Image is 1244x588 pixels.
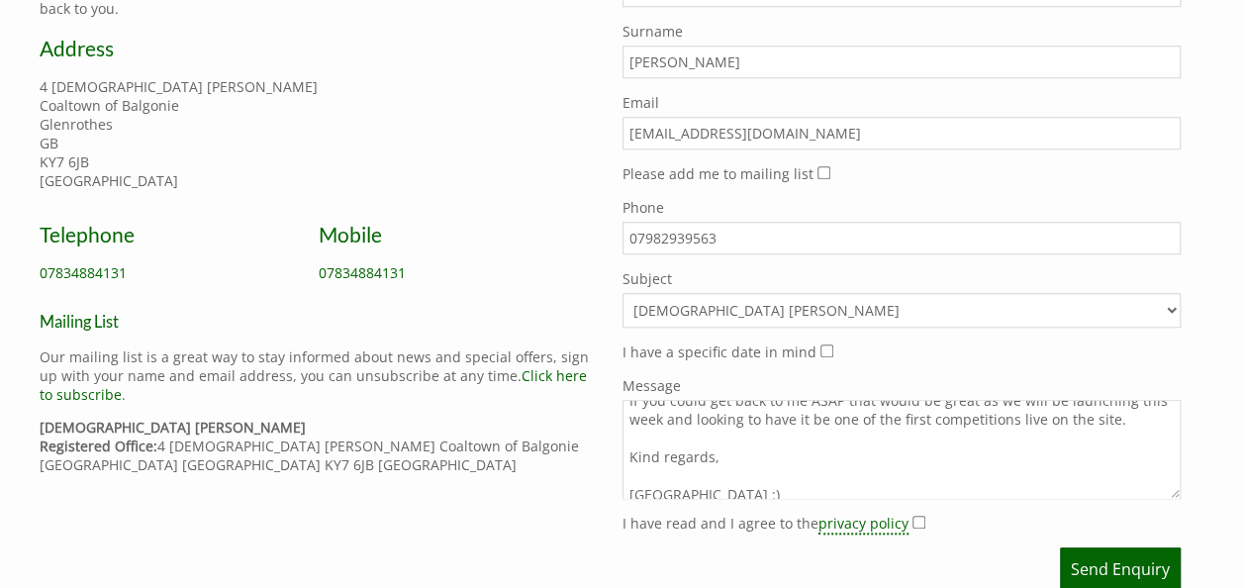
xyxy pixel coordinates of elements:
[622,222,1182,254] input: Phone Number
[40,222,295,246] h2: Telephone
[622,93,1182,112] label: Email
[40,312,599,331] h3: Mailing List
[319,222,574,246] h2: Mobile
[622,269,1182,288] label: Subject
[40,263,127,282] a: 07834884131
[40,36,599,60] h2: Address
[622,514,909,533] label: I have read and I agree to the
[622,343,816,361] label: I have a specific date in mind
[622,117,1182,149] input: Email Address
[40,437,157,455] strong: Registered Office:
[818,514,909,535] a: privacy policy
[40,347,599,404] p: Our mailing list is a great way to stay informed about news and special offers, sign up with your...
[40,366,587,404] a: Click here to subscribe
[40,418,306,437] strong: [DEMOGRAPHIC_DATA] [PERSON_NAME]
[40,77,599,190] p: 4 [DEMOGRAPHIC_DATA] [PERSON_NAME] Coaltown of Balgonie Glenrothes GB KY7 6JB [GEOGRAPHIC_DATA]
[622,22,1182,41] label: Surname
[622,164,813,183] label: Please add me to mailing list
[622,198,1182,217] label: Phone
[622,46,1182,78] input: Surname
[319,263,406,282] a: 07834884131
[40,418,599,474] p: 4 [DEMOGRAPHIC_DATA] [PERSON_NAME] Coaltown of Balgonie [GEOGRAPHIC_DATA] [GEOGRAPHIC_DATA] KY7 6...
[622,376,1182,395] label: Message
